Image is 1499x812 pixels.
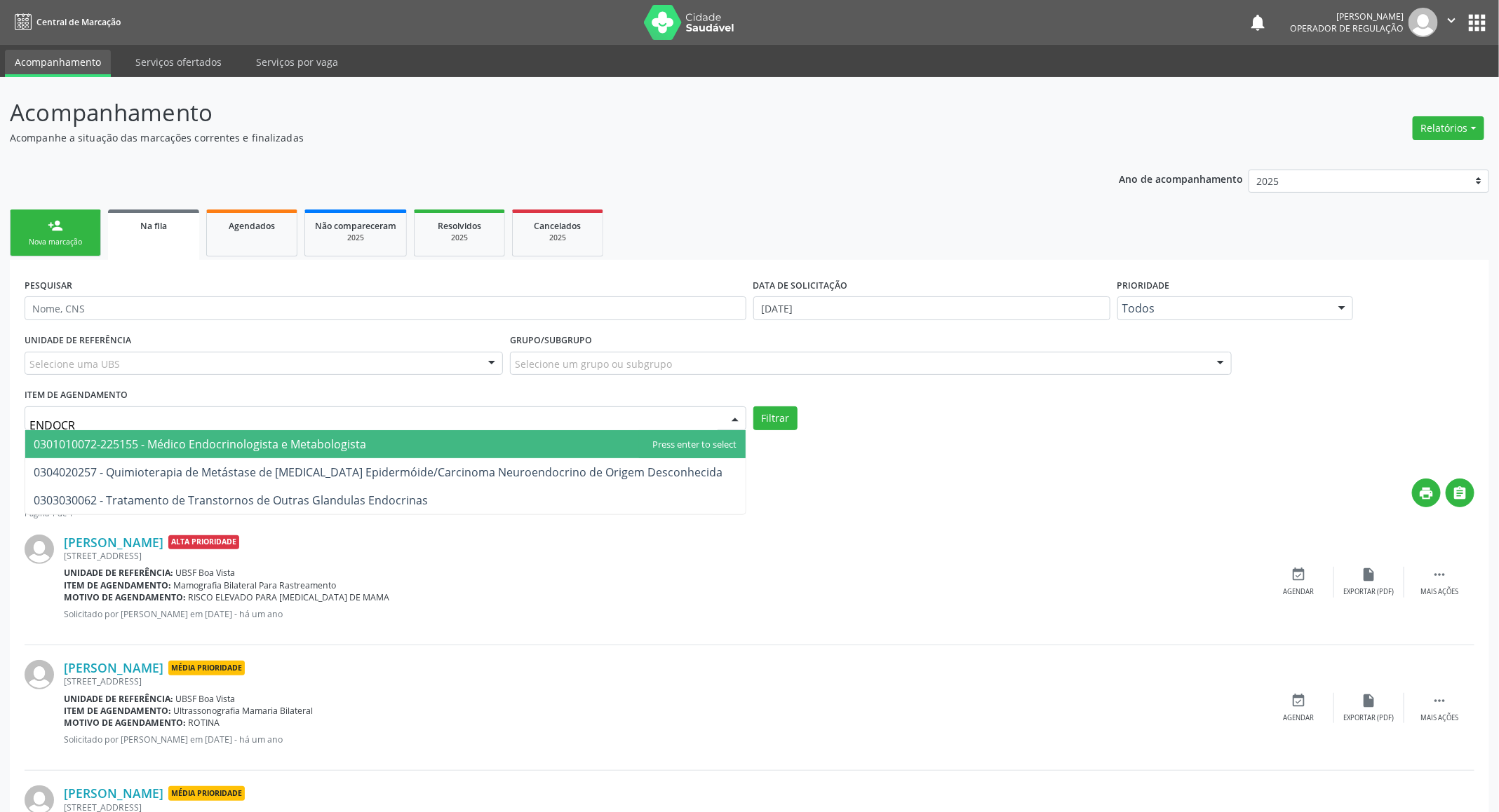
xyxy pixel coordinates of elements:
button:  [1438,8,1465,37]
span: Todos [1122,301,1324,315]
a: Serviços ofertados [126,50,231,74]
span: 0304020257 - Quimioterapia de Metástase de [MEDICAL_DATA] Epidermóide/Carcinoma Neuroendocrino de... [34,465,722,480]
span: Cancelados [535,220,582,232]
img: img [1409,8,1438,37]
div: Exportar (PDF) [1344,713,1394,723]
span: Ultrassonografia Mamaria Bilateral [174,705,314,717]
a: [PERSON_NAME] [64,660,163,675]
b: Unidade de referência: [64,567,173,579]
span: RISCO ELEVADO PARA [MEDICAL_DATA] DE MAMA [189,591,390,603]
b: Unidade de referência: [64,693,173,705]
i:  [1432,567,1447,582]
div: [STREET_ADDRESS] [64,675,1264,687]
span: Na fila [140,220,167,232]
i: event_available [1291,693,1307,708]
span: 0303030062 - Tratamento de Transtornos de Outras Glandulas Endocrinas [34,493,428,508]
button: Filtrar [753,406,798,430]
span: Mamografia Bilateral Para Rastreamento [174,579,337,591]
div: Mais ações [1420,587,1458,597]
i: event_available [1291,567,1307,582]
input: Selecionar procedimento [29,411,718,439]
div: 2025 [315,233,396,243]
button: Relatórios [1413,116,1484,140]
i:  [1453,486,1468,501]
div: Mais ações [1420,713,1458,723]
div: Agendar [1284,713,1315,723]
span: UBSF Boa Vista [176,693,236,705]
p: Ano de acompanhamento [1120,170,1244,187]
span: Não compareceram [315,220,396,232]
label: Grupo/Subgrupo [510,330,592,352]
label: UNIDADE DE REFERÊNCIA [25,330,131,352]
a: [PERSON_NAME] [64,535,163,550]
span: 0301010072-225155 - Médico Endocrinologista e Metabologista [34,436,366,452]
label: PESQUISAR [25,275,72,296]
button:  [1446,479,1474,507]
p: Acompanhe a situação das marcações correntes e finalizadas [10,130,1045,145]
button: notifications [1248,13,1268,32]
span: Operador de regulação [1290,22,1404,34]
p: Solicitado por [PERSON_NAME] em [DATE] - há um ano [64,608,1264,620]
span: Média Prioridade [168,661,245,675]
b: Item de agendamento: [64,705,171,717]
p: Acompanhamento [10,95,1045,130]
span: Resolvidos [438,220,481,232]
a: Central de Marcação [10,11,121,34]
span: Central de Marcação [36,16,121,28]
i:  [1432,693,1447,708]
i: print [1419,486,1434,501]
span: Alta Prioridade [168,535,239,550]
b: Motivo de agendamento: [64,717,186,729]
img: img [25,535,54,564]
div: [STREET_ADDRESS] [64,550,1264,562]
input: Selecione um intervalo [753,296,1110,320]
a: Acompanhamento [5,50,111,77]
i: insert_drive_file [1362,693,1377,708]
span: Agendados [229,220,275,232]
div: 2025 [424,233,495,243]
b: Item de agendamento: [64,579,171,591]
button: print [1412,479,1441,507]
input: Nome, CNS [25,296,746,320]
span: UBSF Boa Vista [176,567,236,579]
button: apps [1465,11,1489,35]
div: 2025 [523,233,593,243]
p: Solicitado por [PERSON_NAME] em [DATE] - há um ano [64,734,1264,745]
a: [PERSON_NAME] [64,785,163,801]
label: DATA DE SOLICITAÇÃO [753,275,848,296]
label: Item de agendamento [25,385,128,406]
div: Exportar (PDF) [1344,587,1394,597]
a: Serviços por vaga [246,50,348,74]
label: Prioridade [1117,275,1170,296]
i: insert_drive_file [1362,567,1377,582]
img: img [25,660,54,689]
span: Média Prioridade [168,786,245,801]
div: Página 1 de 1 [25,508,152,520]
div: [PERSON_NAME] [1290,11,1404,22]
b: Motivo de agendamento: [64,591,186,603]
i:  [1444,13,1459,28]
div: Agendar [1284,587,1315,597]
span: Selecione um grupo ou subgrupo [515,357,672,371]
span: ROTINA [189,717,220,729]
div: Nova marcação [20,237,90,247]
span: Selecione uma UBS [29,357,120,371]
div: person_add [48,218,63,233]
